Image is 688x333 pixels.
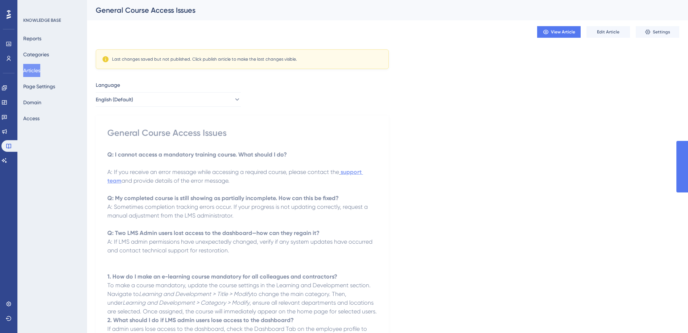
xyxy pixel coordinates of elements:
button: Settings [636,26,679,38]
span: Settings [653,29,670,35]
button: English (Default) [96,92,241,107]
strong: Q: I cannot access a mandatory training course. What should I do? [107,151,287,158]
iframe: UserGuiding AI Assistant Launcher [658,304,679,326]
div: Last changes saved but not published. Click publish article to make the last changes visible. [112,56,297,62]
span: Edit Article [597,29,619,35]
span: English (Default) [96,95,133,104]
span: A: If you receive an error message while accessing a required course, please contact the [107,168,339,175]
button: Reports [23,32,41,45]
span: Language [96,81,120,89]
em: Learning and Development > Category > Modify [123,299,250,306]
button: Domain [23,96,41,109]
strong: Q: Two LMS Admin users lost access to the dashboard—how can they regain it? [107,230,320,236]
button: Access [23,112,40,125]
button: Page Settings [23,80,55,93]
div: General Course Access Issues [107,127,377,139]
button: Categories [23,48,49,61]
strong: 1. How do I make an e-learning course mandatory for all colleagues and contractors? [107,273,337,280]
span: View Article [551,29,575,35]
button: View Article [537,26,581,38]
span: A: Sometimes completion tracking errors occur. If your progress is not updating correctly, reques... [107,203,369,219]
span: To make a course mandatory, update the course settings in the Learning and Development section. N... [107,282,372,297]
span: and provide details of the error message. [121,177,230,184]
em: Learning and Development > Title > Modify [139,291,251,297]
div: KNOWLEDGE BASE [23,17,61,23]
strong: 2. What should I do if LMS admin users lose access to the dashboard? [107,317,294,324]
button: Edit Article [586,26,630,38]
div: General Course Access Issues [96,5,661,15]
strong: Q: My completed course is still showing as partially incomplete. How can this be fixed? [107,195,339,202]
span: A: If LMS admin permissions have unexpectedly changed, verify if any system updates have occurred... [107,238,374,254]
button: Articles [23,64,40,77]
